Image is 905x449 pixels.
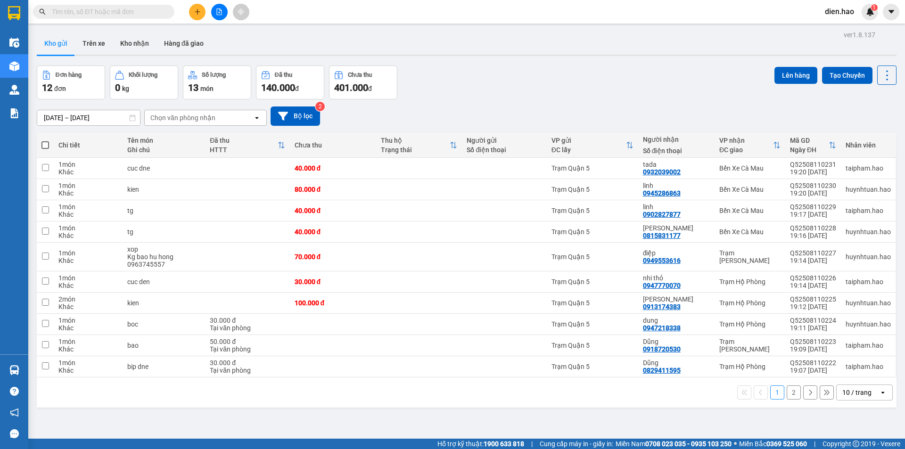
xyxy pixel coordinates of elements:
[846,363,891,370] div: taipham.hao
[866,8,874,16] img: icon-new-feature
[127,137,201,144] div: Tên món
[210,146,277,154] div: HTTT
[790,189,836,197] div: 19:20 [DATE]
[790,367,836,374] div: 19:07 [DATE]
[551,207,633,214] div: Trạm Quận 5
[719,207,781,214] div: Bến Xe Cà Mau
[846,207,891,214] div: taipham.hao
[295,299,371,307] div: 100.000 đ
[205,133,289,158] th: Toggle SortBy
[739,439,807,449] span: Miền Bắc
[9,85,19,95] img: warehouse-icon
[719,228,781,236] div: Bến Xe Cà Mau
[58,168,117,176] div: Khác
[719,320,781,328] div: Trạm Hộ Phòng
[295,253,371,261] div: 70.000 đ
[9,38,19,48] img: warehouse-icon
[790,274,836,282] div: Q52508110226
[872,4,876,11] span: 1
[127,164,201,172] div: cuc dne
[551,146,626,154] div: ĐC lấy
[842,388,872,397] div: 10 / trang
[846,164,891,172] div: taipham.hao
[790,224,836,232] div: Q52508110228
[188,82,198,93] span: 13
[551,342,633,349] div: Trạm Quận 5
[790,257,836,264] div: 19:14 [DATE]
[790,211,836,218] div: 19:17 [DATE]
[58,249,117,257] div: 1 món
[715,133,785,158] th: Toggle SortBy
[785,133,841,158] th: Toggle SortBy
[329,65,397,99] button: Chưa thu401.000đ
[253,114,261,122] svg: open
[156,32,211,55] button: Hàng đã giao
[774,67,817,84] button: Lên hàng
[58,303,117,310] div: Khác
[58,141,117,149] div: Chi tiết
[643,257,681,264] div: 0949553616
[643,224,710,232] div: hanh banh bao
[719,137,773,144] div: VP nhận
[58,161,117,168] div: 1 món
[58,189,117,197] div: Khác
[734,442,737,446] span: ⚪️
[790,232,836,239] div: 19:16 [DATE]
[210,345,285,353] div: Tại văn phòng
[643,249,710,257] div: điệp
[719,249,781,264] div: Trạm [PERSON_NAME]
[766,440,807,448] strong: 0369 525 060
[10,408,19,417] span: notification
[643,359,710,367] div: Dũng
[8,6,20,20] img: logo-vxr
[643,367,681,374] div: 0829411595
[211,4,228,20] button: file-add
[817,6,862,17] span: dien.hao
[484,440,524,448] strong: 1900 633 818
[295,141,371,149] div: Chưa thu
[210,137,277,144] div: Đã thu
[58,324,117,332] div: Khác
[210,359,285,367] div: 30.000 đ
[75,32,113,55] button: Trên xe
[52,7,163,17] input: Tìm tên, số ĐT hoặc mã đơn
[295,207,371,214] div: 40.000 đ
[150,113,215,122] div: Chọn văn phòng nhận
[39,8,46,15] span: search
[643,295,710,303] div: Minh Thuỳ
[790,203,836,211] div: Q52508110229
[437,439,524,449] span: Hỗ trợ kỹ thuật:
[376,133,462,158] th: Toggle SortBy
[10,387,19,396] span: question-circle
[719,299,781,307] div: Trạm Hộ Phòng
[189,4,206,20] button: plus
[127,245,201,253] div: xop
[202,72,226,78] div: Số lượng
[58,257,117,264] div: Khác
[616,439,732,449] span: Miền Nam
[790,146,829,154] div: Ngày ĐH
[58,367,117,374] div: Khác
[790,137,829,144] div: Mã GD
[58,345,117,353] div: Khác
[846,186,891,193] div: huynhtuan.hao
[368,85,372,92] span: đ
[790,168,836,176] div: 19:20 [DATE]
[127,253,201,268] div: Kg bao hu hong 0963745557
[115,82,120,93] span: 0
[129,72,157,78] div: Khối lượng
[58,295,117,303] div: 2 món
[643,168,681,176] div: 0932039002
[295,85,299,92] span: đ
[643,147,710,155] div: Số điện thoại
[200,85,214,92] span: món
[643,324,681,332] div: 0947218338
[643,338,710,345] div: Dũng
[56,72,82,78] div: Đơn hàng
[643,211,681,218] div: 0902827877
[37,110,140,125] input: Select a date range.
[315,102,325,111] sup: 2
[58,232,117,239] div: Khác
[643,345,681,353] div: 0918720530
[551,278,633,286] div: Trạm Quận 5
